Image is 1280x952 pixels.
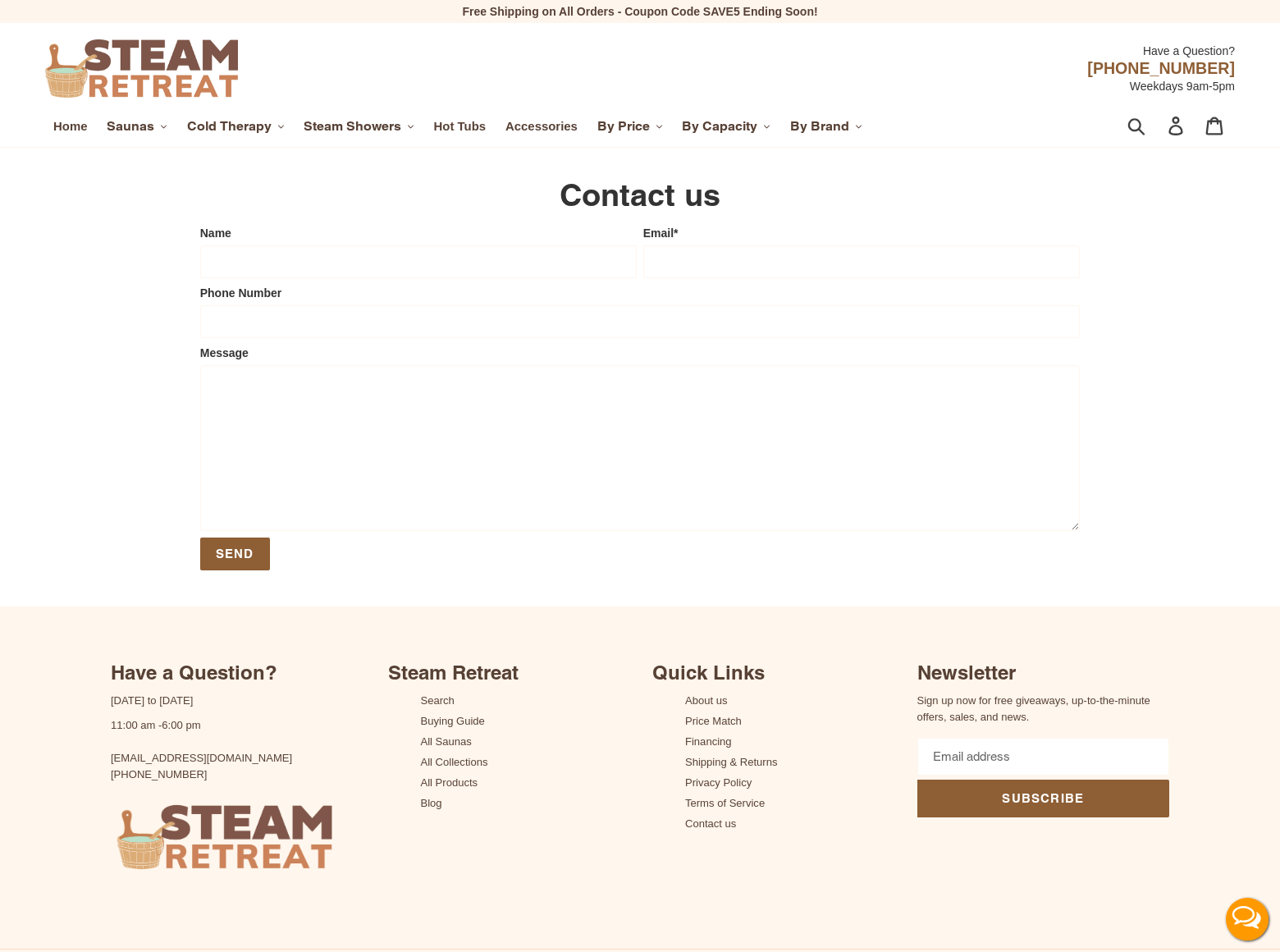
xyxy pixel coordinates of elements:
[1136,108,1180,144] input: Search
[685,694,728,707] a: About us
[45,39,238,98] img: Steam Retreat
[441,34,1235,59] div: Have a Question?
[421,735,472,748] a: All Saunas
[111,791,338,875] img: Why Buy From Steam Retreat
[421,776,478,789] a: All Products
[111,717,363,783] p: 11:00 am -6:00 pm [EMAIL_ADDRESS][DOMAIN_NAME] [PHONE_NUMBER]
[643,225,1080,241] label: Email
[682,118,757,135] span: By Capacity
[685,715,742,727] a: Price Match
[304,118,401,135] span: Steam Showers
[434,119,487,134] span: Hot Tubs
[497,116,586,137] a: Accessories
[53,119,87,134] span: Home
[917,660,1170,684] p: Newsletter
[200,345,1080,361] label: Message
[200,225,637,241] label: Name
[421,694,455,707] a: Search
[179,114,293,139] button: Cold Therapy
[426,116,495,137] a: Hot Tubs
[111,660,363,684] p: Have a Question?
[200,285,1080,301] label: Phone Number
[111,693,363,709] p: [DATE] to [DATE]
[200,176,1080,213] h1: Contact us
[505,119,578,134] span: Accessories
[187,118,272,135] span: Cold Therapy
[917,738,1170,776] input: Email address
[1214,886,1280,952] button: Live Chat
[674,114,779,139] button: By Capacity
[45,116,95,137] a: Home
[685,756,777,768] a: Shipping & Returns
[790,118,849,135] span: By Brand
[917,780,1170,817] button: Subscribe
[1130,80,1235,93] span: Weekdays 9am-5pm
[917,693,1170,725] p: Sign up now for free giveaways, up-to-the-minute offers, sales, and news.
[107,118,154,135] span: Saunas
[1002,791,1084,805] span: Subscribe
[1087,59,1235,77] span: [PHONE_NUMBER]
[421,715,485,727] a: Buying Guide
[652,660,789,684] p: Quick Links
[98,114,176,139] button: Saunas
[685,776,752,789] a: Privacy Policy
[295,114,423,139] button: Steam Showers
[782,114,871,139] button: By Brand
[597,118,650,135] span: By Price
[388,660,519,684] p: Steam Retreat
[200,538,270,570] input: Send
[421,756,488,768] a: All Collections
[589,114,671,139] button: By Price
[421,797,442,809] a: Blog
[685,797,765,809] a: Terms of Service
[685,817,736,830] a: Contact us
[685,735,732,748] a: Financing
